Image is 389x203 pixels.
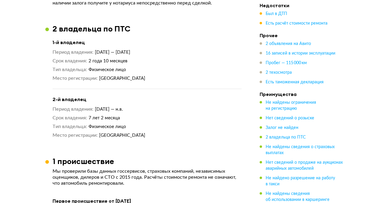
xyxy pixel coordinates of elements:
[53,132,98,139] dt: Место регистрации
[266,100,316,111] span: Не найдены ограничения на регистрацию
[266,51,335,55] span: 16 записей в истории эксплуатации
[266,192,330,202] span: Не найдены сведения об использовании в каршеринге
[266,12,287,16] span: Был в ДТП
[266,145,335,155] span: Не найдены сведения о страховых выплатах
[95,107,123,112] span: [DATE] — н.в.
[89,124,126,129] span: Физическое лицо
[89,59,128,63] span: 2 года 10 месяцев
[53,115,87,121] dt: Срок владения
[266,61,307,65] span: Пробег — 115 000 км
[266,116,314,120] span: Нет сведений о розыске
[53,124,87,130] dt: Тип владельца
[89,116,120,120] span: 7 лет 2 месяца
[53,58,87,64] dt: Срок владения
[266,160,343,171] span: Нет сведений о продаже на аукционах аварийных автомобилей
[260,32,344,38] h4: Прочее
[266,176,335,186] span: Не найдено разрешение на работу в такси
[53,49,93,55] dt: Период владения
[95,50,130,55] span: [DATE] — [DATE]
[53,24,130,33] h3: 2 владельца по ПТС
[260,2,344,8] h4: Недостатки
[266,126,298,130] span: Залог не найден
[266,21,327,25] span: Есть расчёт стоимости ремонта
[266,42,311,46] span: 2 объявления на Авито
[53,96,242,103] h4: 2-й владелец
[266,80,324,84] span: Есть таможенная декларация
[266,70,292,75] span: 2 техосмотра
[89,67,126,72] span: Физическое лицо
[53,157,114,166] h3: 1 происшествие
[260,91,344,97] h4: Преимущества
[53,75,98,82] dt: Место регистрации
[53,39,242,46] h4: 1-й владелец
[53,168,242,186] p: Мы проверили базы данных госсервисов, страховых компаний, независимых оценщиков, дилеров и СТО с ...
[53,106,93,112] dt: Период владения
[53,67,87,73] dt: Тип владельца
[99,133,145,138] span: [GEOGRAPHIC_DATA]
[99,76,145,81] span: [GEOGRAPHIC_DATA]
[266,135,306,139] span: 2 владельца по ПТС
